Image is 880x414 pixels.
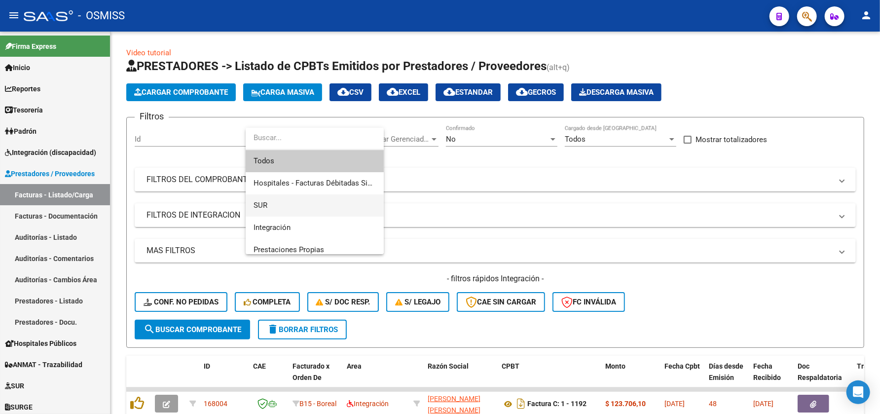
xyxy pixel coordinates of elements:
span: Integración [254,223,291,232]
span: Hospitales - Facturas Débitadas Sistema viejo [254,179,406,188]
div: Open Intercom Messenger [846,380,870,404]
span: SUR [254,201,267,210]
span: Prestaciones Propias [254,245,324,254]
span: Todos [254,150,376,172]
input: dropdown search [246,127,384,149]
